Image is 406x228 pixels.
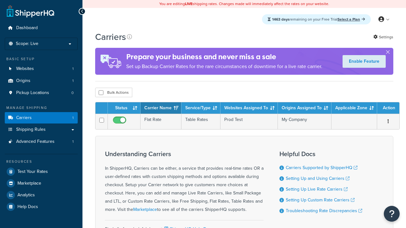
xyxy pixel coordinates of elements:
[337,16,365,22] a: Select a Plan
[72,115,74,121] span: 1
[384,206,400,222] button: Open Resource Center
[5,75,78,87] li: Origins
[72,139,74,144] span: 1
[72,66,74,72] span: 1
[181,114,220,129] td: Table Rates
[16,90,49,96] span: Pickup Locations
[17,204,38,210] span: Help Docs
[105,150,264,157] h3: Understanding Carriers
[286,207,362,214] a: Troubleshooting Rate Discrepancies
[141,114,181,129] td: Flat Rate
[220,102,278,114] th: Websites Assigned To: activate to sort column ascending
[5,87,78,99] li: Pickup Locations
[331,102,377,114] th: Applicable Zone: activate to sort column ascending
[286,197,355,203] a: Setting Up Custom Rate Carriers
[16,25,38,31] span: Dashboard
[16,66,34,72] span: Websites
[16,139,55,144] span: Advanced Features
[5,136,78,148] a: Advanced Features 1
[286,164,357,171] a: Carriers Supported by ShipperHQ
[5,87,78,99] a: Pickup Locations 0
[95,88,132,97] button: Bulk Actions
[71,90,74,96] span: 0
[7,5,54,17] a: ShipperHQ Home
[5,112,78,124] a: Carriers 1
[72,78,74,84] span: 1
[279,150,362,157] h3: Helpful Docs
[373,33,393,41] a: Settings
[5,136,78,148] li: Advanced Features
[343,55,386,68] a: Enable Feature
[17,181,41,186] span: Marketplace
[5,105,78,111] div: Manage Shipping
[5,112,78,124] li: Carriers
[5,75,78,87] a: Origins 1
[108,102,141,114] th: Status: activate to sort column ascending
[286,186,348,193] a: Setting Up Live Rate Carriers
[5,22,78,34] a: Dashboard
[133,206,157,213] a: Marketplace
[141,102,181,114] th: Carrier Name: activate to sort column ascending
[5,63,78,75] li: Websites
[5,56,78,62] div: Basic Setup
[16,41,38,47] span: Scope: Live
[185,1,193,7] b: LIVE
[17,193,35,198] span: Analytics
[220,114,278,129] td: Prod Test
[95,31,126,43] h1: Carriers
[16,127,46,132] span: Shipping Rules
[16,115,32,121] span: Carriers
[95,48,126,75] img: ad-rules-rateshop-fe6ec290ccb7230408bd80ed9643f0289d75e0ffd9eb532fc0e269fcd187b520.png
[5,201,78,212] a: Help Docs
[5,124,78,136] a: Shipping Rules
[377,102,399,114] th: Action
[17,169,48,174] span: Test Your Rates
[5,166,78,177] a: Test Your Rates
[5,189,78,201] a: Analytics
[262,14,371,24] div: remaining on your Free Trial
[16,78,30,84] span: Origins
[272,16,290,22] strong: 1463 days
[278,102,331,114] th: Origins Assigned To: activate to sort column ascending
[181,102,220,114] th: Service/Type: activate to sort column ascending
[5,178,78,189] a: Marketplace
[5,63,78,75] a: Websites 1
[126,52,322,62] h4: Prepare your business and never miss a sale
[105,150,264,214] div: In ShipperHQ, Carriers can be either, a service that provides real-time rates OR a user-defined r...
[286,175,350,182] a: Setting Up and Using Carriers
[126,62,322,71] p: Set up Backup Carrier Rates for the rare circumstances of downtime for a live rate carrier.
[5,159,78,164] div: Resources
[278,114,331,129] td: My Company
